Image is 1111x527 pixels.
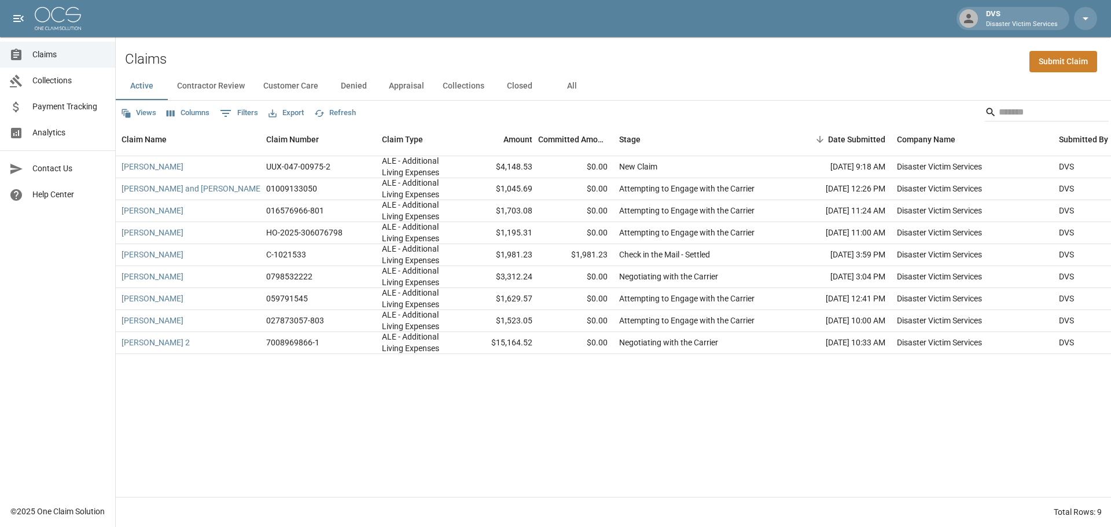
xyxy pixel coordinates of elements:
img: ocs-logo-white-transparent.png [35,7,81,30]
div: $0.00 [538,156,613,178]
div: Negotiating with the Carrier [619,337,718,348]
div: UUX-047-00975-2 [266,161,330,172]
span: Analytics [32,127,106,139]
div: Committed Amount [538,123,608,156]
div: Company Name [891,123,1053,156]
div: Check in the Mail - Settled [619,249,710,260]
a: [PERSON_NAME] [122,293,183,304]
div: Attempting to Engage with the Carrier [619,315,755,326]
div: [DATE] 11:00 AM [787,222,891,244]
div: ALE - Additional Living Expenses [382,221,457,244]
div: [DATE] 3:04 PM [787,266,891,288]
div: DVS [1059,205,1074,216]
div: Disaster Victim Services [897,205,982,216]
div: [DATE] 11:24 AM [787,200,891,222]
div: $0.00 [538,332,613,354]
button: Appraisal [380,72,433,100]
div: C-1021533 [266,249,306,260]
div: Claim Type [382,123,423,156]
div: $0.00 [538,178,613,200]
div: $4,148.53 [463,156,538,178]
div: Claim Type [376,123,463,156]
div: $1,523.05 [463,310,538,332]
div: [DATE] 12:41 PM [787,288,891,310]
div: HO-2025-306076798 [266,227,343,238]
div: $1,981.23 [463,244,538,266]
a: [PERSON_NAME] [122,205,183,216]
div: DVS [1059,271,1074,282]
button: Show filters [217,104,261,123]
div: Disaster Victim Services [897,315,982,326]
div: DVS [1059,161,1074,172]
div: 7008969866-1 [266,337,319,348]
p: Disaster Victim Services [986,20,1058,30]
button: Sort [812,131,828,148]
div: ALE - Additional Living Expenses [382,287,457,310]
span: Collections [32,75,106,87]
div: DVS [1059,315,1074,326]
div: Submitted By [1059,123,1108,156]
span: Contact Us [32,163,106,175]
div: [DATE] 10:33 AM [787,332,891,354]
div: $1,045.69 [463,178,538,200]
div: Stage [613,123,787,156]
div: [DATE] 10:00 AM [787,310,891,332]
div: DVS [1059,293,1074,304]
div: ALE - Additional Living Expenses [382,331,457,354]
button: Collections [433,72,494,100]
div: 01009133050 [266,183,317,194]
div: DVS [981,8,1062,29]
div: Disaster Victim Services [897,271,982,282]
div: [DATE] 12:26 PM [787,178,891,200]
div: $15,164.52 [463,332,538,354]
button: Views [118,104,159,122]
button: Customer Care [254,72,328,100]
a: [PERSON_NAME] [122,227,183,238]
a: Submit Claim [1029,51,1097,72]
a: [PERSON_NAME] [122,315,183,326]
div: Amount [503,123,532,156]
button: open drawer [7,7,30,30]
a: [PERSON_NAME] and [PERSON_NAME] [122,183,263,194]
div: Disaster Victim Services [897,227,982,238]
button: Active [116,72,168,100]
a: [PERSON_NAME] 2 [122,337,190,348]
div: © 2025 One Claim Solution [10,506,105,517]
div: Committed Amount [538,123,613,156]
div: 059791545 [266,293,308,304]
div: Company Name [897,123,955,156]
div: $0.00 [538,266,613,288]
div: $0.00 [538,310,613,332]
div: ALE - Additional Living Expenses [382,177,457,200]
div: $3,312.24 [463,266,538,288]
div: Amount [463,123,538,156]
button: Export [266,104,307,122]
div: ALE - Additional Living Expenses [382,265,457,288]
div: DVS [1059,227,1074,238]
div: Disaster Victim Services [897,337,982,348]
div: [DATE] 9:18 AM [787,156,891,178]
div: Stage [619,123,641,156]
div: 016576966-801 [266,205,324,216]
div: Attempting to Engage with the Carrier [619,227,755,238]
button: Denied [328,72,380,100]
div: Disaster Victim Services [897,293,982,304]
div: Claim Number [260,123,376,156]
div: $1,629.57 [463,288,538,310]
button: Select columns [164,104,212,122]
button: Closed [494,72,546,100]
h2: Claims [125,51,167,68]
div: $0.00 [538,288,613,310]
div: Disaster Victim Services [897,249,982,260]
div: DVS [1059,249,1074,260]
div: Search [985,103,1109,124]
div: ALE - Additional Living Expenses [382,155,457,178]
div: Negotiating with the Carrier [619,271,718,282]
a: [PERSON_NAME] [122,271,183,282]
div: ALE - Additional Living Expenses [382,199,457,222]
div: Attempting to Engage with the Carrier [619,183,755,194]
div: $1,195.31 [463,222,538,244]
div: Claim Name [116,123,260,156]
button: Contractor Review [168,72,254,100]
div: dynamic tabs [116,72,1111,100]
